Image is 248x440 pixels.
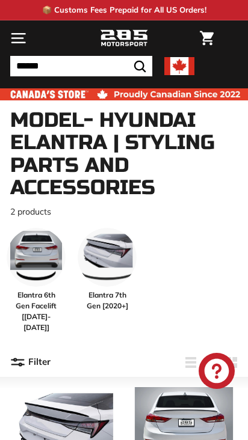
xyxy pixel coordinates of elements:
[10,56,152,76] input: Search
[10,109,238,200] h1: Model- Hyundai Elantra | Styling Parts and Accessories
[194,21,220,55] a: Cart
[195,353,238,392] inbox-online-store-chat: Shopify online store chat
[7,228,66,333] a: Elantra 6th Gen Facelift [[DATE]-[DATE]]
[10,206,238,218] p: 2 products
[7,290,66,333] span: Elantra 6th Gen Facelift [[DATE]-[DATE]]
[42,4,206,16] p: 📦 Customs Fees Prepaid for All US Orders!
[100,28,148,49] img: Logo_285_Motorsport_areodynamics_components
[78,228,137,333] a: Elantra 7th Gen [2020+]
[78,290,137,311] span: Elantra 7th Gen [2020+]
[10,348,51,377] button: Filter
